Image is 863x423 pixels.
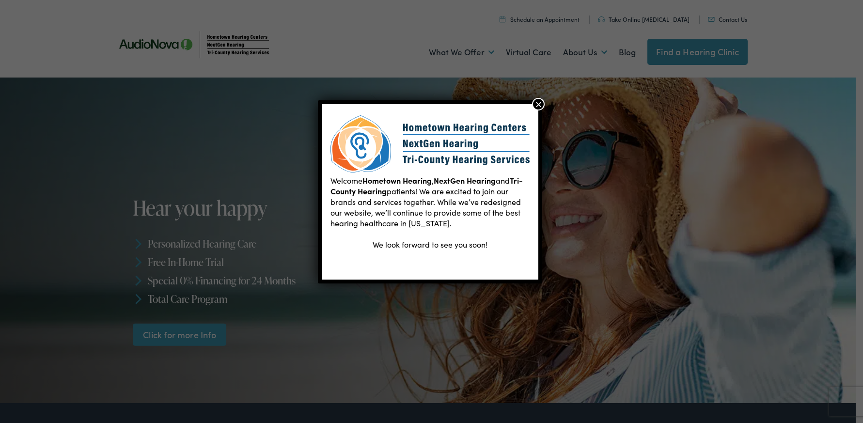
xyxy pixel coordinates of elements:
b: Hometown Hearing [362,175,432,186]
b: NextGen Hearing [434,175,496,186]
button: Close [532,98,545,110]
b: Tri-County Hearing [330,175,523,196]
span: Welcome , and patients! We are excited to join our brands and services together. While we’ve rede... [330,175,523,228]
span: We look forward to see you soon! [373,239,487,250]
